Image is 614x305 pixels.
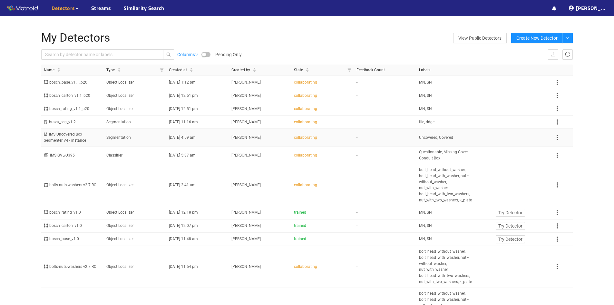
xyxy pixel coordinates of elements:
button: Try Detector [496,209,525,217]
span: caret-up [57,67,61,70]
a: Similarity Search [124,4,164,12]
span: Try Detector [498,209,522,216]
span: [DATE] 11:48 am [169,237,198,241]
td: - [354,129,416,147]
td: Object Localizer [104,102,166,116]
div: trained [294,209,351,216]
h1: My Detectors [41,32,395,45]
div: bosch_rating_v1.0 [44,209,101,216]
span: filter [157,65,166,76]
button: upload [548,49,558,60]
span: [DATE] 4:59 am [169,135,196,140]
button: Create New Detector [511,33,563,43]
input: Search by detector name or labels [45,51,153,58]
td: - [354,89,416,102]
span: Try Detector [498,236,522,243]
span: Pending Only [215,51,242,58]
div: collaborating [294,135,351,141]
span: [DATE] 5:37 am [169,153,196,158]
span: MN, SN [419,79,432,86]
button: Try Detector [496,222,525,230]
div: brava_seg_v1.2 [44,119,101,125]
div: collaborating [294,106,351,112]
span: [PERSON_NAME] [231,210,261,215]
div: bolts-nuts-washers v2.7 RC [44,182,101,188]
div: bosch_rating_v1.1_p20 [44,106,101,112]
span: [DATE] 2:41 am [169,183,196,187]
span: Create New Detector [516,35,558,42]
span: Detectors [52,4,75,12]
td: - [354,206,416,219]
span: [PERSON_NAME] [231,223,261,228]
span: MN, SN [419,236,432,242]
td: - [354,147,416,164]
td: Object Localizer [104,89,166,102]
span: down [195,53,198,56]
span: tile, ridge [419,119,434,125]
span: caret-down [306,69,309,73]
span: down [566,36,569,40]
span: Created by [231,67,250,73]
td: Classifier [104,147,166,164]
span: [DATE] 12:07 pm [169,223,198,228]
span: [DATE] 12:51 pm [169,107,198,111]
span: filter [347,68,351,72]
td: Segmentation [104,129,166,147]
th: Labels [416,65,479,76]
span: [DATE] 12:18 pm [169,210,198,215]
div: collaborating [294,119,351,125]
span: caret-down [57,69,61,73]
span: Created at [169,67,187,73]
span: caret-up [117,67,121,70]
span: Name [44,67,54,73]
span: upload [551,52,556,58]
span: [DATE] 12:51 pm [169,93,198,98]
span: [DATE] 11:16 am [169,120,198,124]
td: Object Localizer [104,164,166,206]
div: bosch_base_v1.0 [44,236,101,242]
span: caret-down [190,69,193,73]
span: Uncovered, Covered [419,135,453,141]
td: Object Localizer [104,206,166,219]
span: [PERSON_NAME] [231,153,261,158]
div: trained [294,236,351,242]
div: bosch_carton_v1.0 [44,223,101,229]
span: MN, SN [419,93,432,99]
span: caret-up [253,67,256,70]
span: [PERSON_NAME] [231,120,261,124]
td: Object Localizer [104,219,166,233]
div: IMS GVL-U395 [44,152,101,158]
span: MN, SN [419,209,432,216]
div: bosch_base_v1.1_p20 [44,79,101,86]
td: - [354,102,416,116]
td: - [354,246,416,288]
div: collaborating [294,182,351,188]
span: caret-up [306,67,309,70]
div: collaborating [294,79,351,86]
button: down [562,33,573,43]
span: [PERSON_NAME] [231,107,261,111]
span: bolt_head_without_washer, bolt_head_with_washer, nut–without_washer, nut_with_washer, bolt_head_w... [419,167,476,203]
div: collaborating [294,93,351,99]
span: filter [345,65,354,76]
span: Questionable, Missing Cover, Conduit Box [419,149,476,161]
span: [PERSON_NAME] [231,183,261,187]
div: trained [294,223,351,229]
img: Matroid logo [6,4,39,13]
div: collaborating [294,264,351,270]
span: [DATE] 1:12 pm [169,80,196,85]
td: - [354,164,416,206]
span: [PERSON_NAME] [231,93,261,98]
span: reload [565,52,570,58]
td: - [354,219,416,233]
span: Try Detector [498,222,522,229]
a: Streams [91,4,111,12]
button: reload [562,49,573,60]
span: [PERSON_NAME] [231,80,261,85]
td: - [354,233,416,246]
a: Columns [177,51,198,58]
span: [PERSON_NAME] [231,135,261,140]
span: [DATE] 11:54 pm [169,264,198,269]
span: MN, SN [419,106,432,112]
th: Feedback Count [354,65,416,76]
